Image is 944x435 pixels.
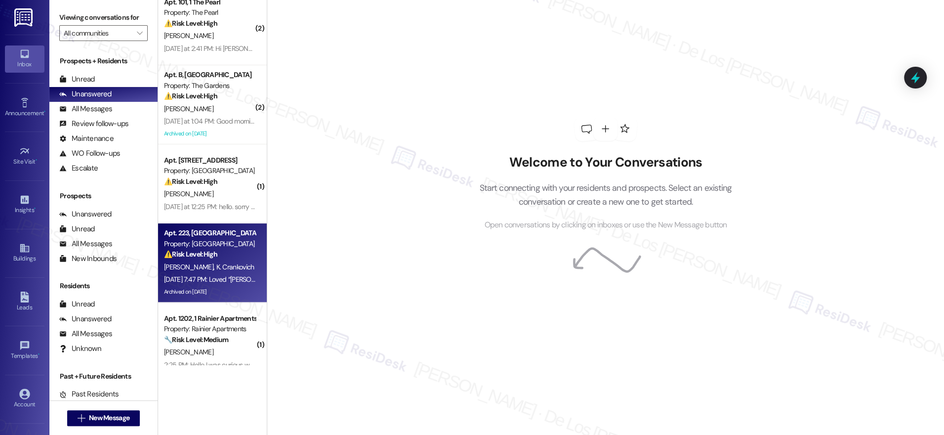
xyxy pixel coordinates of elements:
[59,74,95,85] div: Unread
[59,163,98,174] div: Escalate
[5,289,44,315] a: Leads
[34,205,36,212] span: •
[59,89,112,99] div: Unanswered
[59,224,95,234] div: Unread
[49,191,158,201] div: Prospects
[5,191,44,218] a: Insights •
[59,209,112,219] div: Unanswered
[59,10,148,25] label: Viewing conversations for
[59,239,112,249] div: All Messages
[137,29,142,37] i: 
[59,314,112,324] div: Unanswered
[5,143,44,170] a: Site Visit •
[59,389,119,399] div: Past Residents
[59,133,114,144] div: Maintenance
[38,351,40,358] span: •
[5,337,44,364] a: Templates •
[49,56,158,66] div: Prospects + Residents
[5,240,44,266] a: Buildings
[78,414,85,422] i: 
[44,108,45,115] span: •
[464,155,747,171] h2: Welcome to Your Conversations
[59,329,112,339] div: All Messages
[59,254,117,264] div: New Inbounds
[59,104,112,114] div: All Messages
[49,371,158,382] div: Past + Future Residents
[464,181,747,209] p: Start connecting with your residents and prospects. Select an existing conversation or create a n...
[5,45,44,72] a: Inbox
[64,25,132,41] input: All communities
[59,299,95,309] div: Unread
[484,219,727,231] span: Open conversations by clicking on inboxes or use the New Message button
[59,344,101,354] div: Unknown
[67,410,140,426] button: New Message
[59,148,120,159] div: WO Follow-ups
[59,119,128,129] div: Review follow-ups
[49,281,158,291] div: Residents
[14,8,35,27] img: ResiDesk Logo
[89,413,129,423] span: New Message
[5,386,44,412] a: Account
[36,157,37,164] span: •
